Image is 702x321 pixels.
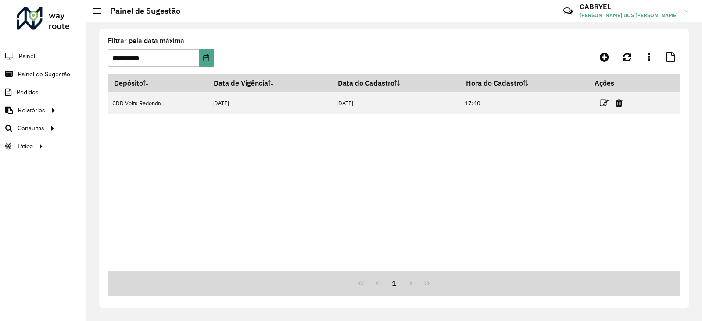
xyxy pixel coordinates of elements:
[17,142,33,151] span: Tático
[580,3,678,11] h3: GABRYEL
[17,88,39,97] span: Pedidos
[101,6,180,16] h2: Painel de Sugestão
[18,70,70,79] span: Painel de Sugestão
[580,11,678,19] span: [PERSON_NAME] DOS [PERSON_NAME]
[332,92,460,114] td: [DATE]
[600,97,609,109] a: Editar
[616,97,623,109] a: Excluir
[108,74,208,92] th: Depósito
[332,74,460,92] th: Data do Cadastro
[18,124,44,133] span: Consultas
[108,92,208,114] td: CDD Volta Redonda
[559,2,577,21] a: Contato Rápido
[386,275,402,292] button: 1
[19,52,35,61] span: Painel
[460,92,588,114] td: 17:40
[108,36,184,46] label: Filtrar pela data máxima
[208,74,332,92] th: Data de Vigência
[460,74,588,92] th: Hora do Cadastro
[18,106,45,115] span: Relatórios
[588,74,641,92] th: Ações
[199,49,213,67] button: Choose Date
[208,92,332,114] td: [DATE]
